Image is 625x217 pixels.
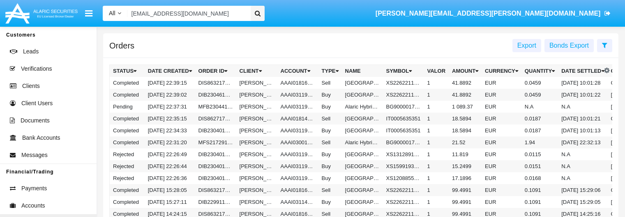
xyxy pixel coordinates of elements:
img: Logo image [4,1,79,25]
span: Messages [21,151,48,159]
span: All [109,10,115,16]
span: Clients [22,82,40,90]
a: [PERSON_NAME][EMAIL_ADDRESS][PERSON_NAME][DOMAIN_NAME] [371,2,615,25]
span: Payments [21,184,47,193]
span: Bank Accounts [22,134,60,142]
span: Client Users [21,99,53,108]
span: Accounts [21,201,45,210]
span: Documents [21,116,50,125]
span: Leads [23,47,39,56]
input: Search [127,6,248,21]
a: All [103,9,127,18]
span: Verifications [21,65,52,73]
span: [PERSON_NAME][EMAIL_ADDRESS][PERSON_NAME][DOMAIN_NAME] [376,10,601,17]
